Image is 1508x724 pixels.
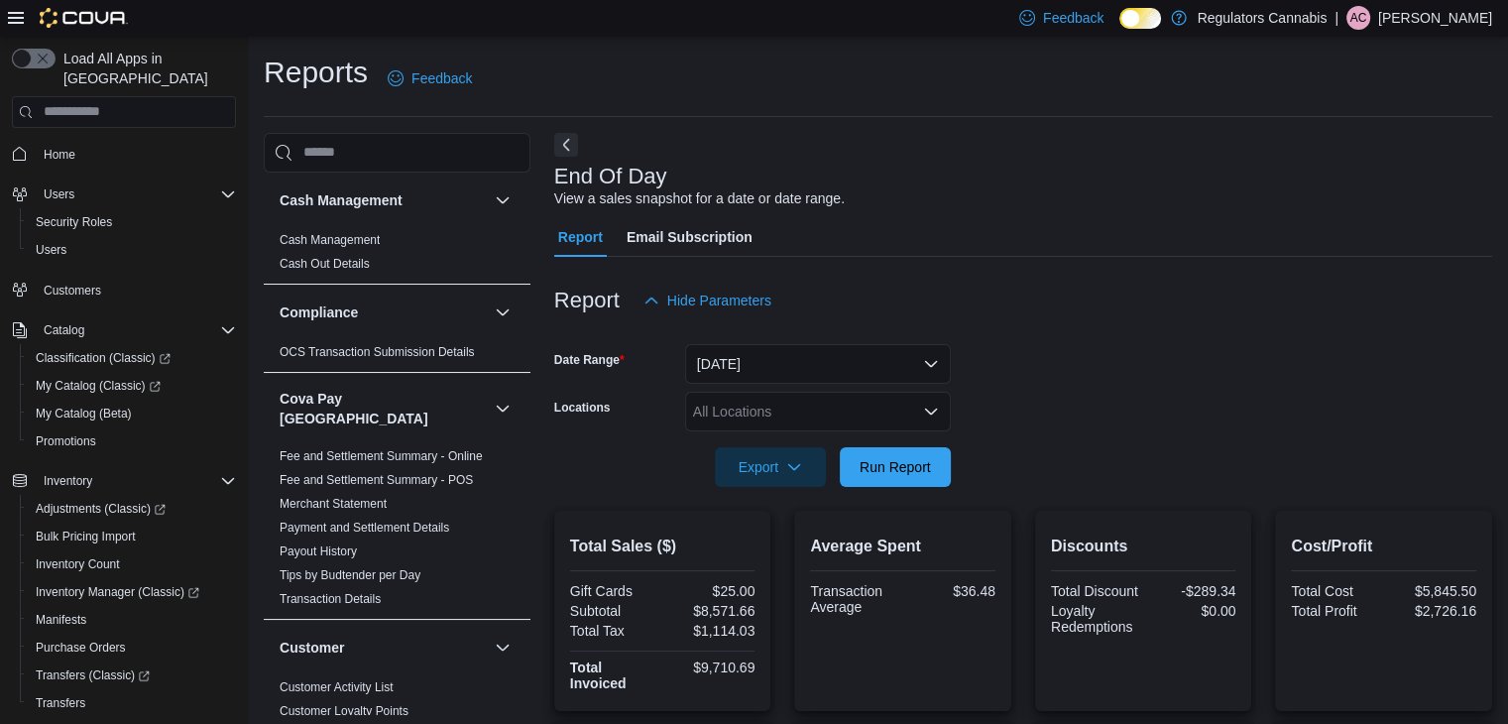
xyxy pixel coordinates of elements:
button: Users [4,181,244,208]
span: Manifests [36,612,86,628]
a: Fee and Settlement Summary - POS [280,473,473,487]
div: -$289.34 [1147,583,1235,599]
a: Feedback [380,59,480,98]
div: $2,726.16 [1388,603,1476,619]
a: Customer Loyalty Points [280,704,408,718]
span: Customer Activity List [280,679,394,695]
div: $25.00 [666,583,754,599]
span: Transfers [36,695,85,711]
h2: Total Sales ($) [570,535,755,558]
div: $5,845.50 [1388,583,1476,599]
a: Merchant Statement [280,497,387,511]
span: Tips by Budtender per Day [280,567,420,583]
span: Customer Loyalty Points [280,703,408,719]
h3: Cash Management [280,190,403,210]
button: Cova Pay [GEOGRAPHIC_DATA] [280,389,487,428]
span: AC [1350,6,1367,30]
h2: Average Spent [810,535,995,558]
button: Export [715,447,826,487]
h3: Report [554,289,620,312]
img: Cova [40,8,128,28]
span: Merchant Statement [280,496,387,512]
a: Security Roles [28,210,120,234]
a: Transfers (Classic) [20,662,244,689]
a: Home [36,143,83,167]
a: Transfers (Classic) [28,664,158,687]
button: Hide Parameters [636,281,779,320]
a: Promotions [28,429,104,453]
button: Compliance [491,301,515,324]
span: Run Report [860,457,931,477]
button: Home [4,140,244,169]
a: Payout History [280,544,357,558]
span: Transfers [28,691,236,715]
a: Cash Management [280,233,380,247]
span: Manifests [28,608,236,632]
a: Users [28,238,74,262]
a: Bulk Pricing Import [28,525,144,548]
div: $36.48 [907,583,995,599]
span: Fee and Settlement Summary - Online [280,448,483,464]
button: Inventory Count [20,550,244,578]
span: Email Subscription [627,217,753,257]
div: View a sales snapshot for a date or date range. [554,188,845,209]
div: Loyalty Redemptions [1051,603,1139,635]
button: Manifests [20,606,244,634]
a: Tips by Budtender per Day [280,568,420,582]
div: Cash Management [264,228,530,284]
span: Adjustments (Classic) [36,501,166,517]
button: Security Roles [20,208,244,236]
a: Adjustments (Classic) [20,495,244,523]
span: Report [558,217,603,257]
span: Inventory Count [36,556,120,572]
h3: End Of Day [554,165,667,188]
span: Cash Management [280,232,380,248]
span: Cash Out Details [280,256,370,272]
a: Manifests [28,608,94,632]
button: Cash Management [491,188,515,212]
a: Payment and Settlement Details [280,521,449,535]
button: Purchase Orders [20,634,244,662]
h2: Cost/Profit [1291,535,1476,558]
span: Users [36,182,236,206]
a: Inventory Manager (Classic) [28,580,207,604]
button: Users [20,236,244,264]
a: Classification (Classic) [28,346,178,370]
button: Customers [4,276,244,304]
a: Transaction Details [280,592,381,606]
h1: Reports [264,53,368,92]
div: Total Tax [570,623,658,639]
span: Payout History [280,543,357,559]
a: Classification (Classic) [20,344,244,372]
button: Customer [491,636,515,660]
a: Adjustments (Classic) [28,497,174,521]
span: Hide Parameters [667,291,771,310]
a: Cash Out Details [280,257,370,271]
button: Cova Pay [GEOGRAPHIC_DATA] [491,397,515,421]
span: Home [44,147,75,163]
div: Cova Pay [GEOGRAPHIC_DATA] [264,444,530,619]
label: Date Range [554,352,625,368]
div: Compliance [264,340,530,372]
a: My Catalog (Beta) [28,402,140,425]
span: Dark Mode [1119,29,1120,30]
a: Purchase Orders [28,636,134,660]
span: Users [36,242,66,258]
span: Inventory [36,469,236,493]
span: Users [28,238,236,262]
button: Bulk Pricing Import [20,523,244,550]
button: Transfers [20,689,244,717]
a: Inventory Count [28,552,128,576]
strong: Total Invoiced [570,660,627,691]
button: Catalog [36,318,92,342]
span: Classification (Classic) [28,346,236,370]
button: Cash Management [280,190,487,210]
span: Load All Apps in [GEOGRAPHIC_DATA] [56,49,236,88]
button: Users [36,182,82,206]
a: OCS Transaction Submission Details [280,345,475,359]
span: My Catalog (Beta) [36,406,132,422]
p: Regulators Cannabis [1197,6,1327,30]
span: Classification (Classic) [36,350,171,366]
h3: Customer [280,638,344,658]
